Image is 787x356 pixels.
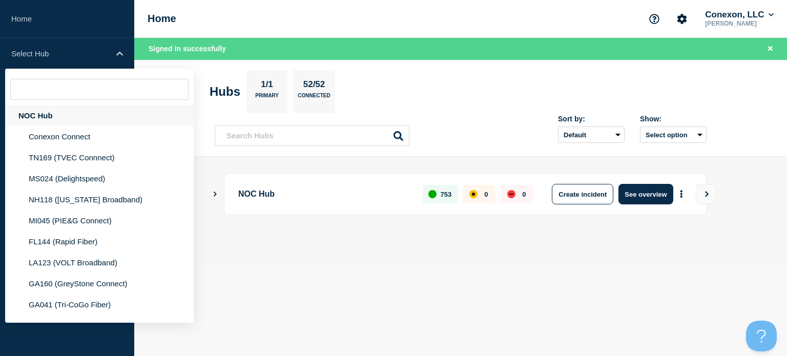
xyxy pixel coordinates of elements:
[5,210,194,231] li: MI045 (PIE&G Connect)
[5,273,194,294] li: GA160 (GreyStone Connect)
[640,115,707,123] div: Show:
[703,10,776,20] button: Conexon, LLC
[644,8,665,30] button: Support
[213,191,218,198] button: Show Connected Hubs
[675,185,688,204] button: More actions
[210,85,240,99] h2: Hubs
[764,43,777,55] button: Close banner
[5,315,194,336] li: AR141 (Fuse Rural Connect)
[238,184,411,204] p: NOC Hub
[5,126,194,147] li: Conexon Connect
[215,125,409,146] input: Search Hubs
[299,79,329,93] p: 52/52
[5,294,194,315] li: GA041 (Tri-CoGo Fiber)
[703,20,776,27] p: [PERSON_NAME]
[522,191,526,198] p: 0
[5,252,194,273] li: LA123 (VOLT Broadband)
[618,184,673,204] button: See overview
[11,49,110,58] p: Select Hub
[484,191,488,198] p: 0
[640,127,707,143] button: Select option
[148,13,176,25] h1: Home
[255,93,279,103] p: Primary
[671,8,693,30] button: Account settings
[257,79,277,93] p: 1/1
[507,190,515,198] div: down
[428,190,437,198] div: up
[469,190,478,198] div: affected
[5,168,194,189] li: MS024 (Delightspeed)
[5,231,194,252] li: FL144 (Rapid Fiber)
[149,45,226,53] span: Signed in successfully
[298,93,330,103] p: Connected
[5,147,194,168] li: TN169 (TVEC Connnect)
[552,184,613,204] button: Create incident
[558,127,625,143] select: Sort by
[746,321,777,351] iframe: Help Scout Beacon - Open
[5,105,194,126] div: NOC Hub
[5,189,194,210] li: NH118 ([US_STATE] Broadband)
[558,115,625,123] div: Sort by:
[441,191,452,198] p: 753
[696,184,716,204] button: View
